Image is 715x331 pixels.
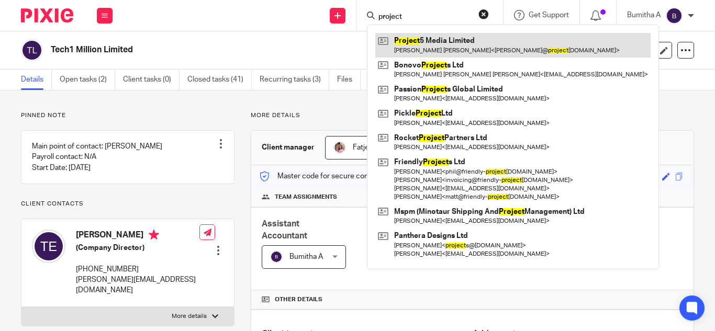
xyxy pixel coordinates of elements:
[76,230,199,243] h4: [PERSON_NAME]
[289,253,323,260] span: Bumitha A
[172,312,207,321] p: More details
[275,193,337,201] span: Team assignments
[21,39,43,61] img: svg%3E
[21,200,234,208] p: Client contacts
[337,70,361,90] a: Files
[149,230,159,240] i: Primary
[270,250,283,263] img: svg%3E
[76,264,199,275] p: [PHONE_NUMBER]
[353,144,394,151] span: Fatjeta Malaj
[76,275,199,296] p: [PERSON_NAME][EMAIL_ADDRESS][DOMAIN_NAME]
[76,243,199,253] h5: (Company Director)
[627,10,661,20] p: Bumitha A
[478,9,489,19] button: Clear
[187,70,252,90] a: Closed tasks (41)
[262,220,307,240] span: Assistant Accountant
[333,141,346,154] img: MicrosoftTeams-image%20(5).png
[123,70,180,90] a: Client tasks (0)
[262,142,315,153] h3: Client manager
[275,295,322,304] span: Other details
[60,70,115,90] a: Open tasks (2)
[529,12,569,19] span: Get Support
[32,230,65,263] img: svg%3E
[377,13,472,22] input: Search
[21,8,73,22] img: Pixie
[21,70,52,90] a: Details
[21,111,234,120] p: Pinned note
[666,7,683,24] img: svg%3E
[251,111,694,120] p: More details
[260,70,329,90] a: Recurring tasks (3)
[51,44,452,55] h2: Tech1 Million Limited
[259,171,440,181] p: Master code for secure communications and files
